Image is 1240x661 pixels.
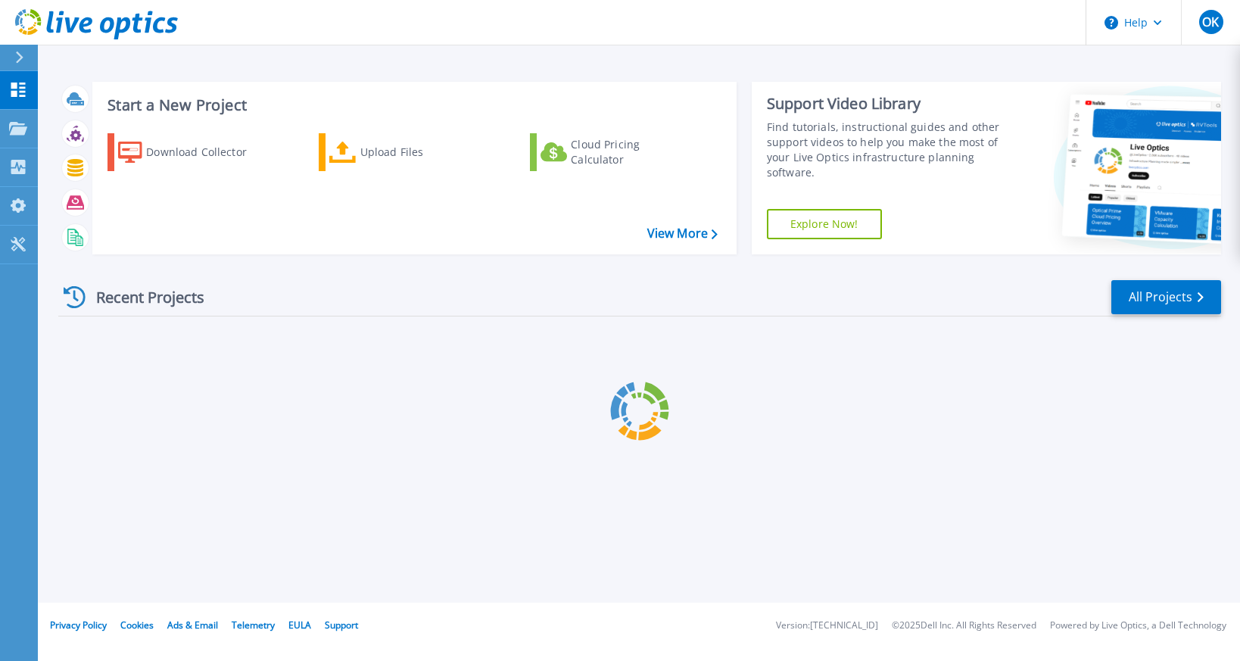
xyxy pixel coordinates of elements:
a: Support [325,619,358,631]
div: Download Collector [146,137,267,167]
a: View More [647,226,718,241]
div: Upload Files [360,137,481,167]
a: Explore Now! [767,209,882,239]
div: Recent Projects [58,279,225,316]
h3: Start a New Project [107,97,717,114]
a: Cookies [120,619,154,631]
a: EULA [288,619,311,631]
div: Support Video Library [767,94,1004,114]
div: Find tutorials, instructional guides and other support videos to help you make the most of your L... [767,120,1004,180]
a: All Projects [1111,280,1221,314]
span: OK [1202,16,1219,28]
a: Telemetry [232,619,275,631]
a: Upload Files [319,133,488,171]
li: Version: [TECHNICAL_ID] [776,621,878,631]
li: Powered by Live Optics, a Dell Technology [1050,621,1226,631]
div: Cloud Pricing Calculator [571,137,692,167]
a: Ads & Email [167,619,218,631]
a: Download Collector [107,133,276,171]
a: Cloud Pricing Calculator [530,133,699,171]
a: Privacy Policy [50,619,107,631]
li: © 2025 Dell Inc. All Rights Reserved [892,621,1036,631]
